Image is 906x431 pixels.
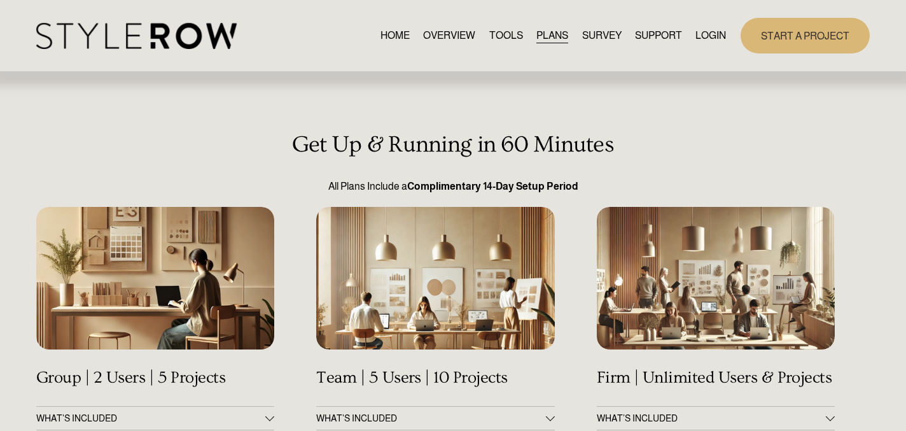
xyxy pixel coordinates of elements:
a: PLANS [536,27,568,45]
a: LOGIN [695,27,726,45]
span: SUPPORT [635,28,682,43]
a: TOOLS [489,27,523,45]
button: WHAT'S INCLUDED [316,407,554,430]
a: HOME [380,27,410,45]
strong: Complimentary 14-Day Setup Period [407,181,578,192]
a: START A PROJECT [741,18,870,53]
h4: Team | 5 Users | 10 Projects [316,368,554,388]
button: WHAT'S INCLUDED [36,407,274,430]
h4: Group | 2 Users | 5 Projects [36,368,274,388]
h3: Get Up & Running in 60 Minutes [36,132,870,159]
span: WHAT’S INCLUDED [597,413,826,423]
img: StyleRow [36,23,237,49]
p: All Plans Include a [36,179,870,194]
button: WHAT’S INCLUDED [597,407,835,430]
h4: Firm | Unlimited Users & Projects [597,368,835,388]
a: folder dropdown [635,27,682,45]
a: OVERVIEW [423,27,475,45]
a: SURVEY [582,27,622,45]
span: WHAT'S INCLUDED [36,413,265,423]
span: WHAT'S INCLUDED [316,413,545,423]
